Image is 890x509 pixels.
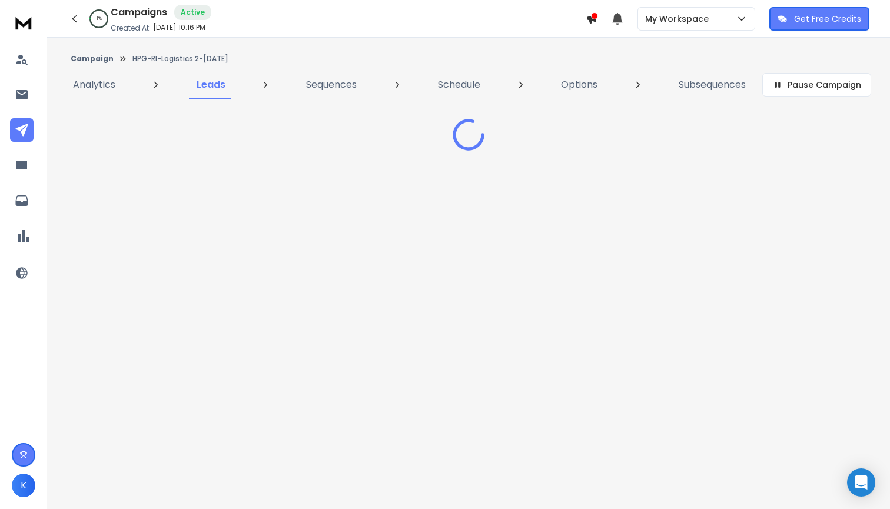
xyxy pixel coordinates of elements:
p: Analytics [73,78,115,92]
p: [DATE] 10:16 PM [153,23,205,32]
p: 1 % [97,15,102,22]
div: Open Intercom Messenger [847,468,875,497]
div: Active [174,5,211,20]
a: Options [554,71,605,99]
p: Get Free Credits [794,13,861,25]
p: Options [561,78,597,92]
p: Leads [197,78,225,92]
button: K [12,474,35,497]
img: logo [12,12,35,34]
p: Subsequences [679,78,746,92]
a: Sequences [299,71,364,99]
a: Subsequences [672,71,753,99]
p: HPG-RI-Logistics 2-[DATE] [132,54,228,64]
a: Analytics [66,71,122,99]
h1: Campaigns [111,5,167,19]
a: Leads [190,71,233,99]
p: Created At: [111,24,151,33]
p: Schedule [438,78,480,92]
button: Campaign [71,54,114,64]
p: Sequences [306,78,357,92]
a: Schedule [431,71,487,99]
button: Pause Campaign [762,73,871,97]
button: Get Free Credits [769,7,869,31]
p: My Workspace [645,13,713,25]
